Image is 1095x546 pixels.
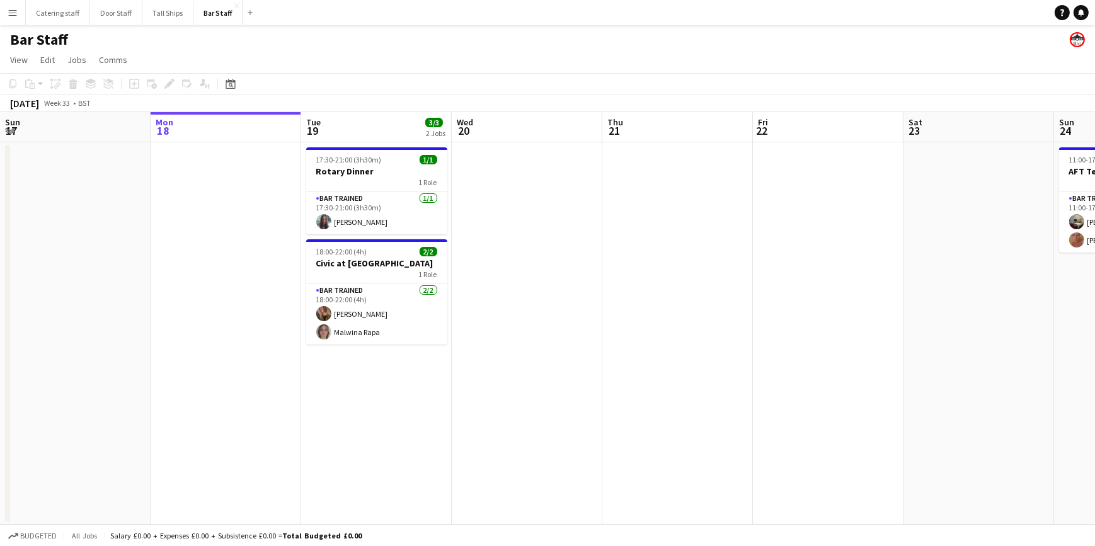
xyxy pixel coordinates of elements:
[756,123,768,138] span: 22
[10,54,28,65] span: View
[306,258,447,269] h3: Civic at [GEOGRAPHIC_DATA]
[304,123,321,138] span: 19
[193,1,243,25] button: Bar Staff
[1057,123,1074,138] span: 24
[90,1,142,25] button: Door Staff
[909,117,922,128] span: Sat
[420,247,437,256] span: 2/2
[306,166,447,177] h3: Rotary Dinner
[425,118,443,127] span: 3/3
[40,54,55,65] span: Edit
[42,98,73,108] span: Week 33
[154,123,173,138] span: 18
[6,529,59,543] button: Budgeted
[94,52,132,68] a: Comms
[110,531,362,540] div: Salary £0.00 + Expenses £0.00 + Subsistence £0.00 =
[605,123,623,138] span: 21
[306,191,447,234] app-card-role: Bar trained1/117:30-21:00 (3h30m)[PERSON_NAME]
[607,117,623,128] span: Thu
[306,117,321,128] span: Tue
[99,54,127,65] span: Comms
[282,531,362,540] span: Total Budgeted £0.00
[5,52,33,68] a: View
[156,117,173,128] span: Mon
[1070,32,1085,47] app-user-avatar: Beach Ballroom
[419,178,437,187] span: 1 Role
[457,117,473,128] span: Wed
[455,123,473,138] span: 20
[5,117,20,128] span: Sun
[26,1,90,25] button: Catering staff
[1059,117,1074,128] span: Sun
[69,531,100,540] span: All jobs
[67,54,86,65] span: Jobs
[306,283,447,344] app-card-role: Bar trained2/218:00-22:00 (4h)[PERSON_NAME]Malwina Rapa
[10,30,68,49] h1: Bar Staff
[419,270,437,279] span: 1 Role
[142,1,193,25] button: Tall Ships
[20,532,57,540] span: Budgeted
[306,239,447,344] app-job-card: 18:00-22:00 (4h)2/2Civic at [GEOGRAPHIC_DATA]1 RoleBar trained2/218:00-22:00 (4h)[PERSON_NAME]Mal...
[10,97,39,110] div: [DATE]
[758,117,768,128] span: Fri
[62,52,91,68] a: Jobs
[316,155,382,164] span: 17:30-21:00 (3h30m)
[35,52,60,68] a: Edit
[306,147,447,234] app-job-card: 17:30-21:00 (3h30m)1/1Rotary Dinner1 RoleBar trained1/117:30-21:00 (3h30m)[PERSON_NAME]
[907,123,922,138] span: 23
[420,155,437,164] span: 1/1
[3,123,20,138] span: 17
[426,128,445,138] div: 2 Jobs
[78,98,91,108] div: BST
[316,247,367,256] span: 18:00-22:00 (4h)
